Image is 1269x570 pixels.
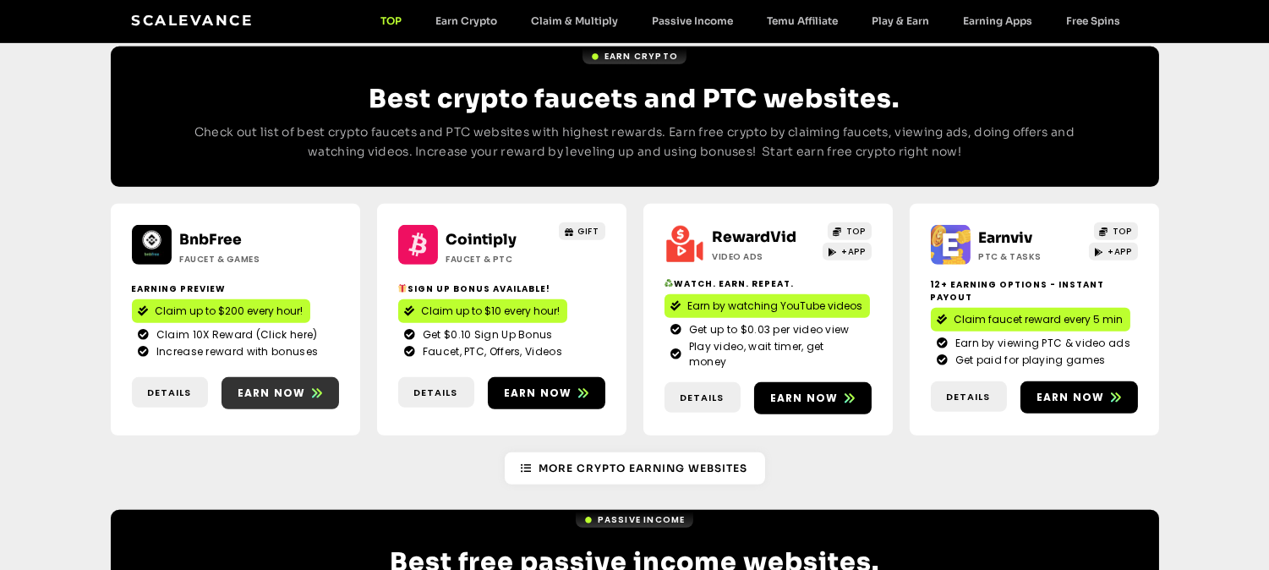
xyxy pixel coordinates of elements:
span: Increase reward with bonuses [152,344,318,359]
a: +APP [1089,243,1138,260]
span: Claim faucet reward every 5 min [954,312,1124,327]
a: TOP [364,14,419,27]
a: Play & Earn [856,14,947,27]
a: Temu Affiliate [751,14,856,27]
a: GIFT [559,222,605,240]
h2: Faucet & PTC [446,253,552,266]
span: More Crypto earning Websites [539,461,748,476]
a: TOP [1094,222,1138,240]
h2: Faucet & Games [180,253,286,266]
a: Claim faucet reward every 5 min [931,308,1130,332]
a: Details [398,377,474,408]
a: Passive Income [576,512,694,528]
a: BnbFree [180,231,243,249]
span: +APP [842,245,866,258]
span: TOP [846,225,866,238]
span: Earn now [504,386,572,401]
span: Get up to $0.03 per video view [685,322,850,337]
span: Claim up to $10 every hour! [422,304,561,319]
span: Details [947,390,991,404]
nav: Menu [364,14,1138,27]
a: Earn now [222,377,339,409]
p: Check out list of best crypto faucets and PTC websites with highest rewards. Earn free crypto by ... [178,123,1091,163]
h2: Sign up bonus available! [398,282,605,295]
span: Details [148,386,192,400]
a: Earn now [1020,381,1138,414]
a: Passive Income [636,14,751,27]
a: Earnviv [979,229,1033,247]
a: More Crypto earning Websites [505,452,765,485]
a: Earning Apps [947,14,1050,27]
a: Earn Crypto [583,48,686,64]
a: RewardVid [713,228,797,246]
a: Earn now [754,382,872,414]
span: TOP [1113,225,1132,238]
span: Get $0.10 Sign Up Bonus [418,327,553,343]
h2: Video ads [713,250,818,263]
a: Claim 10X Reward (Click here) [139,327,332,343]
h2: Watch. Earn. Repeat. [665,277,872,290]
a: Cointiply [446,231,517,249]
span: Details [681,391,725,405]
span: Earn now [238,386,306,401]
a: Earn by watching YouTube videos [665,294,870,318]
span: Details [414,386,458,400]
span: Faucet, PTC, Offers, Videos [418,344,562,359]
h2: 12+ Earning options - instant payout [931,278,1138,304]
span: Earn now [1037,390,1105,405]
a: Earn Crypto [419,14,515,27]
a: Free Spins [1050,14,1138,27]
h2: PTC & Tasks [979,250,1085,263]
span: Claim up to $200 every hour! [156,304,304,319]
span: Earn Crypto [604,50,678,63]
a: Claim & Multiply [515,14,636,27]
span: +APP [1108,245,1132,258]
a: Details [665,382,741,414]
img: 🎁 [398,284,407,293]
span: Earn by watching YouTube videos [688,299,863,314]
h2: Earning Preview [132,282,339,295]
span: Passive Income [598,513,686,526]
a: TOP [828,222,872,240]
span: Play video, wait timer, get money [685,339,865,370]
span: Claim 10X Reward (Click here) [152,327,318,343]
span: GIFT [578,225,599,238]
img: ♻️ [665,279,673,288]
h2: Best crypto faucets and PTC websites. [178,84,1091,114]
span: Earn by viewing PTC & video ads [951,336,1130,351]
a: Scalevance [132,12,254,29]
a: Details [132,377,208,408]
span: Get paid for playing games [951,353,1106,368]
a: Details [931,381,1007,413]
span: Earn now [770,391,839,406]
a: Earn now [488,377,605,409]
a: Claim up to $10 every hour! [398,299,567,323]
a: Claim up to $200 every hour! [132,299,310,323]
a: +APP [823,243,872,260]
